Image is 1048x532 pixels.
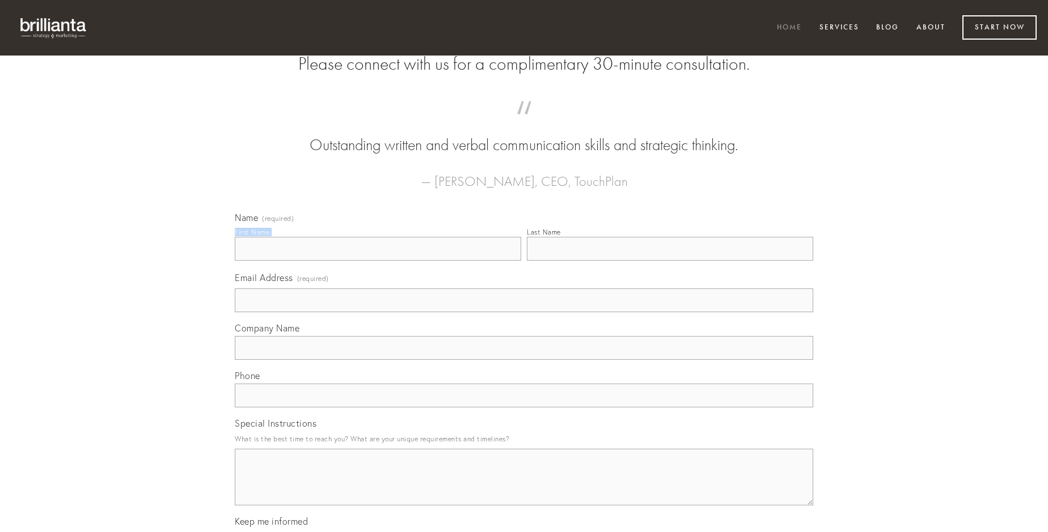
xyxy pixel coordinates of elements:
[235,272,293,283] span: Email Address
[962,15,1037,40] a: Start Now
[869,19,906,37] a: Blog
[235,212,258,223] span: Name
[235,53,813,75] h2: Please connect with us for a complimentary 30-minute consultation.
[262,215,294,222] span: (required)
[235,370,260,381] span: Phone
[909,19,953,37] a: About
[297,271,329,286] span: (required)
[253,112,795,134] span: “
[770,19,809,37] a: Home
[253,112,795,156] blockquote: Outstanding written and verbal communication skills and strategic thinking.
[235,228,269,236] div: First Name
[235,322,299,334] span: Company Name
[235,431,813,446] p: What is the best time to reach you? What are your unique requirements and timelines?
[235,418,316,429] span: Special Instructions
[11,11,96,44] img: brillianta - research, strategy, marketing
[235,516,308,527] span: Keep me informed
[253,156,795,193] figcaption: — [PERSON_NAME], CEO, TouchPlan
[527,228,561,236] div: Last Name
[812,19,867,37] a: Services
